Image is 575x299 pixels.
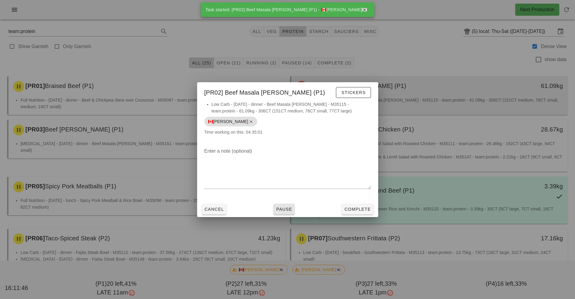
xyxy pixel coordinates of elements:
[197,82,378,101] div: [PR02] Beef Masala [PERSON_NAME] (P1)
[212,101,371,114] li: Low Carb - [DATE] - dinner - Beef Masala [PERSON_NAME] - M35115 - team:protein - 61.09kg - 306CT ...
[204,207,224,212] span: Cancel
[344,207,371,212] span: Complete
[341,90,366,95] span: Stickers
[208,117,254,126] span: 🇨🇦[PERSON_NAME]🇰🇷
[276,207,292,212] span: Pause
[202,204,227,215] button: Cancel
[273,204,295,215] button: Pause
[336,87,371,98] button: Stickers
[197,101,378,141] div: Time working on this: 04:35:01
[342,204,373,215] button: Complete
